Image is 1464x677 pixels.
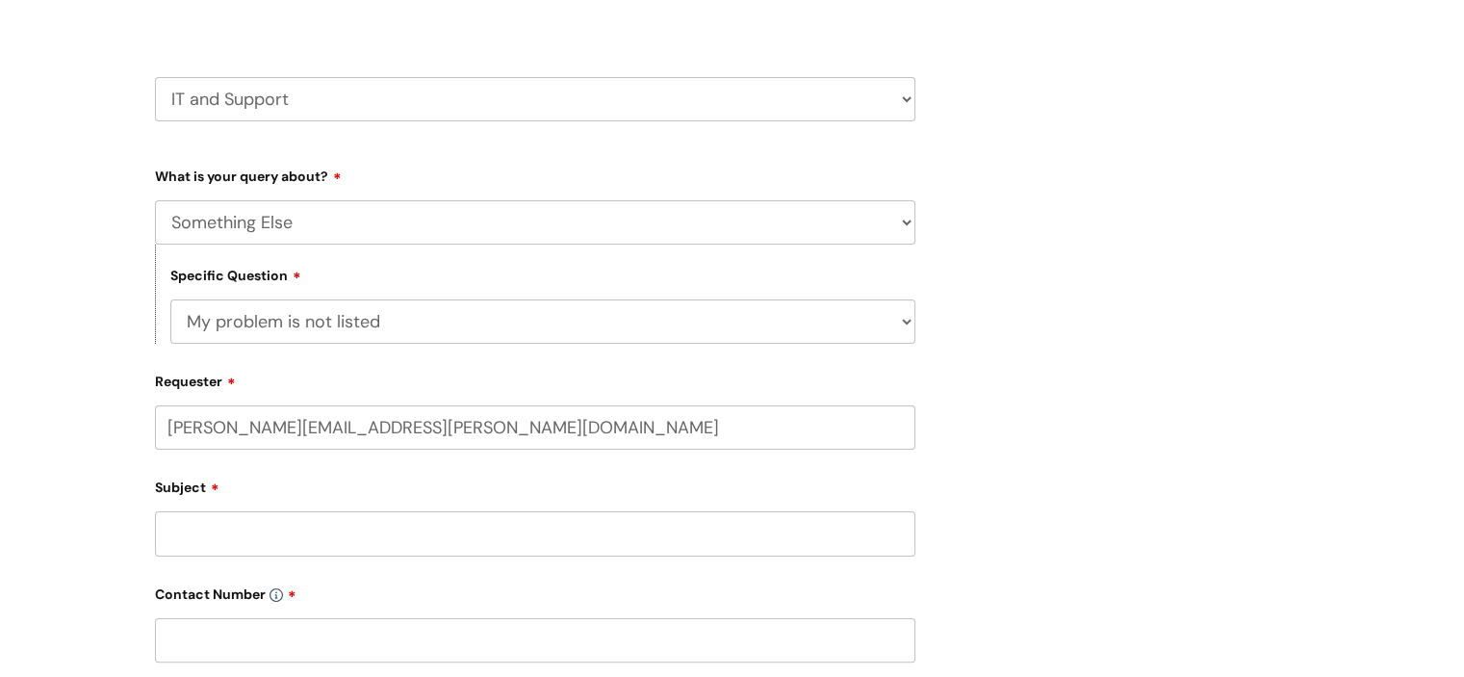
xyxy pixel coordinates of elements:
img: info-icon.svg [270,588,283,602]
label: Subject [155,473,915,496]
input: Email [155,405,915,450]
label: What is your query about? [155,162,915,185]
label: Specific Question [170,265,301,284]
label: Requester [155,367,915,390]
label: Contact Number [155,580,915,603]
